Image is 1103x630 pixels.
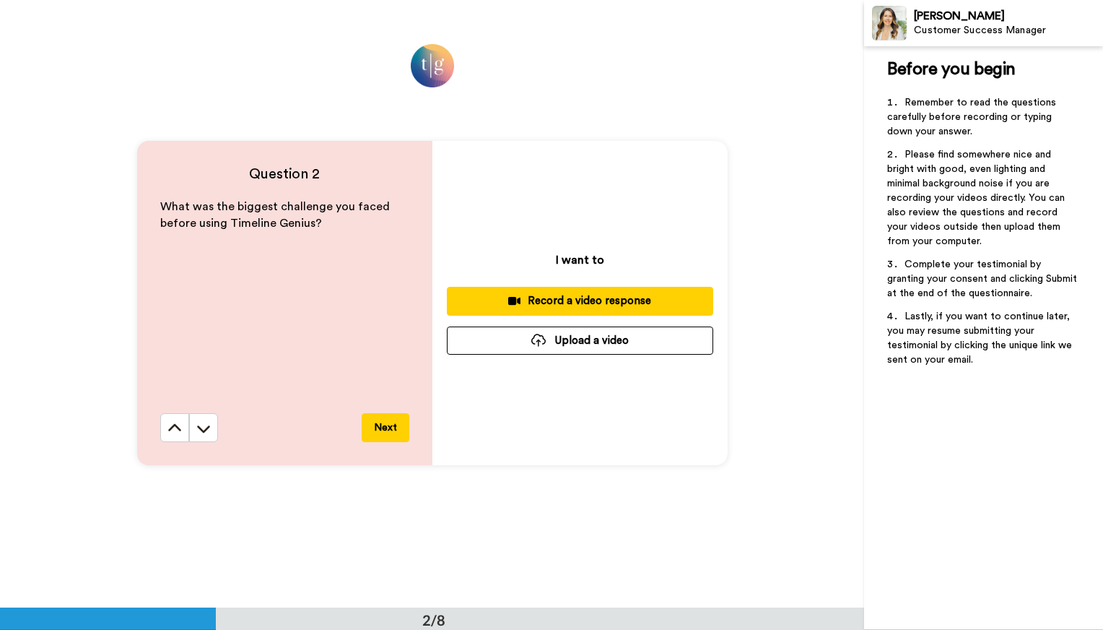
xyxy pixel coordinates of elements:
[160,201,393,229] span: What was the biggest challenge you faced before using Timeline Genius?
[887,259,1080,298] span: Complete your testimonial by granting your consent and clicking Submit at the end of the question...
[887,61,1015,78] span: Before you begin
[914,25,1102,37] div: Customer Success Manager
[872,6,907,40] img: Profile Image
[362,413,409,442] button: Next
[887,311,1075,365] span: Lastly, if you want to continue later, you may resume submitting your testimonial by clicking the...
[914,9,1102,23] div: [PERSON_NAME]
[160,164,409,184] h4: Question 2
[458,293,702,308] div: Record a video response
[399,610,468,630] div: 2/8
[447,287,713,315] button: Record a video response
[556,251,604,269] p: I want to
[887,150,1068,246] span: Please find somewhere nice and bright with good, even lighting and minimal background noise if yo...
[447,327,713,355] button: Upload a video
[887,98,1059,137] span: Remember to read the questions carefully before recording or typing down your answer.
